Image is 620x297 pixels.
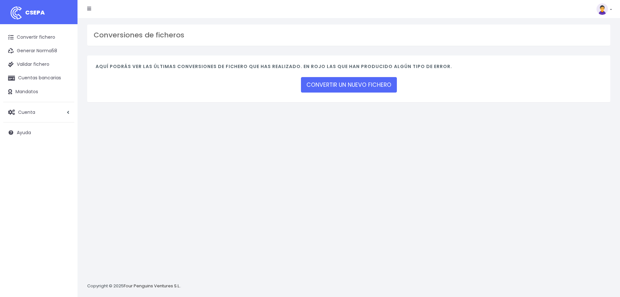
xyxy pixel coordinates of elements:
[3,71,74,85] a: Cuentas bancarias
[3,105,74,119] a: Cuenta
[3,58,74,71] a: Validar fichero
[3,85,74,99] a: Mandatos
[301,77,397,93] a: CONVERTIR UN NUEVO FICHERO
[87,283,181,290] p: Copyright © 2025 .
[18,109,35,115] span: Cuenta
[96,64,602,73] h4: Aquí podrás ver las últimas conversiones de fichero que has realizado. En rojo las que han produc...
[94,31,604,39] h3: Conversiones de ficheros
[3,44,74,58] a: Generar Norma58
[124,283,180,289] a: Four Penguins Ventures S.L.
[17,129,31,136] span: Ayuda
[596,3,608,15] img: profile
[3,126,74,139] a: Ayuda
[25,8,45,16] span: CSEPA
[8,5,24,21] img: logo
[3,31,74,44] a: Convertir fichero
